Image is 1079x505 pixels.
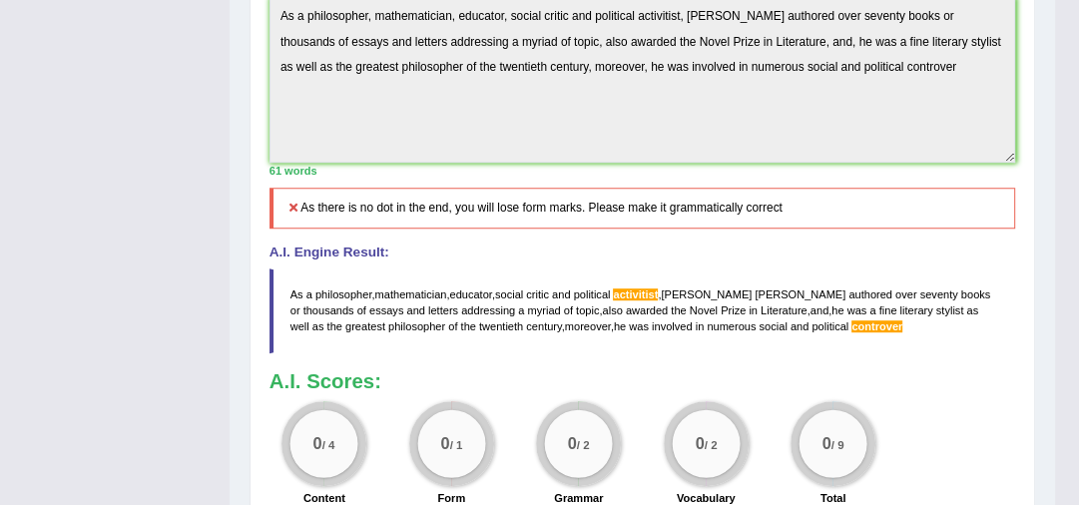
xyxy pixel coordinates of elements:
[851,320,902,332] span: Possible spelling mistake found. (did you mean: controvert)
[661,288,752,300] span: [PERSON_NAME]
[613,288,658,300] span: Possible spelling mistake found. (did you mean: activities)
[652,320,693,332] span: involved
[270,370,381,392] b: A.I. Scores:
[966,304,978,316] span: as
[696,320,705,332] span: in
[306,288,312,300] span: a
[526,288,549,300] span: critic
[270,188,1016,229] h5: As there is no dot in the end, you will lose form marks. Please make it grammatically correct
[869,304,875,316] span: a
[564,304,573,316] span: of
[576,304,599,316] span: topic
[270,246,1016,260] h4: A.I. Engine Result:
[721,304,746,316] span: Prize
[526,320,561,332] span: century
[961,288,990,300] span: books
[749,304,758,316] span: in
[831,304,843,316] span: he
[369,304,403,316] span: essays
[920,288,958,300] span: seventy
[518,304,524,316] span: a
[449,288,491,300] span: educator
[460,320,475,332] span: the
[614,320,626,332] span: he
[847,304,867,316] span: was
[791,320,809,332] span: and
[270,268,1016,353] blockquote: , , , , , , , , ,
[315,288,372,300] span: philosopher
[479,320,523,332] span: twentieth
[345,320,385,332] span: greatest
[626,304,668,316] span: awarded
[527,304,560,316] span: myriad
[761,304,808,316] span: Literature
[357,304,366,316] span: of
[848,288,892,300] span: authored
[495,288,523,300] span: social
[290,304,300,316] span: or
[602,304,622,316] span: also
[440,434,449,452] big: 0
[629,320,649,332] span: was
[811,320,848,332] span: political
[388,320,445,332] span: philosopher
[755,288,845,300] span: [PERSON_NAME]
[568,434,577,452] big: 0
[895,288,917,300] span: over
[290,288,303,300] span: As
[810,304,828,316] span: and
[671,304,686,316] span: the
[428,304,458,316] span: letters
[461,304,515,316] span: addressing
[690,304,718,316] span: Novel
[313,434,322,452] big: 0
[449,438,462,451] small: / 1
[327,320,342,332] span: the
[577,438,590,451] small: / 2
[406,304,424,316] span: and
[822,434,831,452] big: 0
[936,304,964,316] span: stylist
[290,320,309,332] span: well
[879,304,897,316] span: fine
[704,438,717,451] small: / 2
[375,288,447,300] span: mathematician
[707,320,756,332] span: numerous
[552,288,570,300] span: and
[899,304,932,316] span: literary
[574,288,611,300] span: political
[322,438,335,451] small: / 4
[303,304,354,316] span: thousands
[759,320,787,332] span: social
[312,320,324,332] span: as
[565,320,611,332] span: moreover
[695,434,704,452] big: 0
[270,163,1016,179] div: 61 words
[831,438,844,451] small: / 9
[448,320,457,332] span: of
